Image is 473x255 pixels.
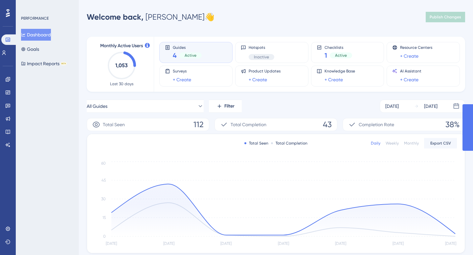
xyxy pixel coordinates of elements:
[173,51,177,60] span: 4
[103,234,106,239] tspan: 0
[424,102,438,110] div: [DATE]
[87,100,204,113] button: All Guides
[21,29,51,41] button: Dashboard
[359,121,394,128] span: Completion Rate
[102,215,106,220] tspan: 15
[335,241,346,246] tspan: [DATE]
[404,141,419,146] div: Monthly
[21,43,39,55] button: Goals
[231,121,266,128] span: Total Completion
[87,12,144,22] span: Welcome back,
[61,62,67,65] div: BETA
[193,119,204,130] span: 112
[386,141,399,146] div: Weekly
[430,141,451,146] span: Export CSV
[173,45,202,49] span: Guides
[385,102,399,110] div: [DATE]
[393,241,404,246] tspan: [DATE]
[173,69,191,74] span: Surveys
[445,241,456,246] tspan: [DATE]
[101,161,106,166] tspan: 60
[244,141,268,146] div: Total Seen
[445,229,465,249] iframe: UserGuiding AI Assistant Launcher
[371,141,380,146] div: Daily
[101,197,106,201] tspan: 30
[115,62,128,69] text: 1,053
[21,16,49,21] div: PERFORMANCE
[185,53,196,58] span: Active
[100,42,143,50] span: Monthly Active Users
[325,69,355,74] span: Knowledge Base
[325,45,352,49] span: Checklists
[249,69,281,74] span: Product Updates
[21,58,67,69] button: Impact ReportsBETA
[249,45,274,50] span: Hotspots
[445,119,460,130] span: 38%
[249,76,267,84] a: + Create
[271,141,307,146] div: Total Completion
[106,241,117,246] tspan: [DATE]
[426,12,465,22] button: Publish Changes
[220,241,232,246] tspan: [DATE]
[163,241,174,246] tspan: [DATE]
[400,76,418,84] a: + Create
[323,119,332,130] span: 43
[173,76,191,84] a: + Create
[103,121,125,128] span: Total Seen
[224,102,235,110] span: Filter
[325,76,343,84] a: + Create
[101,178,106,183] tspan: 45
[325,51,327,60] span: 1
[209,100,242,113] button: Filter
[424,138,457,148] button: Export CSV
[87,102,107,110] span: All Guides
[430,14,461,20] span: Publish Changes
[400,52,418,60] a: + Create
[254,54,269,60] span: Inactive
[278,241,289,246] tspan: [DATE]
[110,81,133,87] span: Last 30 days
[400,69,421,74] span: AI Assistant
[87,12,214,22] div: [PERSON_NAME] 👋
[400,45,432,50] span: Resource Centers
[335,53,347,58] span: Active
